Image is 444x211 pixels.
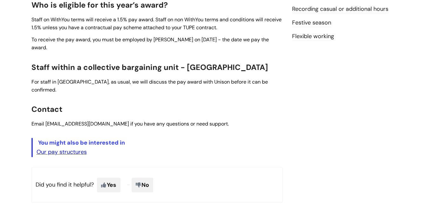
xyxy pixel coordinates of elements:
[132,178,153,192] span: No
[31,16,282,31] span: Staff on WithYou terms will receive a 1.5% pay award. Staff on non WithYou terms and conditions w...
[31,104,62,114] span: Contact
[31,120,229,127] span: Email [EMAIL_ADDRESS][DOMAIN_NAME] if you have any questions or need support.
[31,36,269,51] span: To receive the pay award, you must be employed by [PERSON_NAME] on [DATE] - the date we pay the a...
[31,78,268,93] span: For staff in [GEOGRAPHIC_DATA], as usual, we will discuss the pay award with Unison before it can...
[31,167,283,203] p: Did you find it helpful?
[292,19,331,27] a: Festive season
[97,178,120,192] span: Yes
[37,148,87,156] a: Our pay structures
[38,139,125,146] span: You might also be interested in
[31,62,268,72] span: Staff within a collective bargaining unit - [GEOGRAPHIC_DATA]
[292,5,388,13] a: Recording casual or additional hours
[292,32,334,41] a: Flexible working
